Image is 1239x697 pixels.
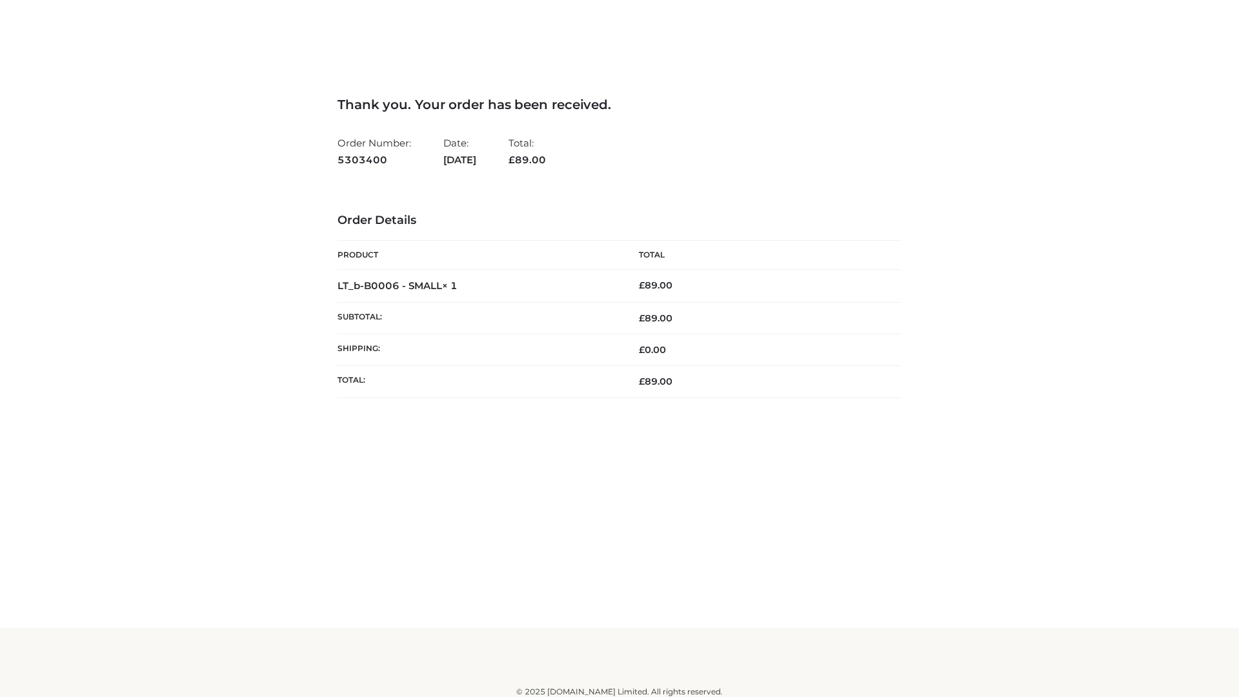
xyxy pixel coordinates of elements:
[509,154,515,166] span: £
[337,152,411,168] strong: 5303400
[639,344,666,356] bdi: 0.00
[443,132,476,171] li: Date:
[337,132,411,171] li: Order Number:
[337,214,902,228] h3: Order Details
[639,344,645,356] span: £
[619,241,902,270] th: Total
[337,334,619,366] th: Shipping:
[639,279,672,291] bdi: 89.00
[639,376,645,387] span: £
[639,312,672,324] span: 89.00
[639,376,672,387] span: 89.00
[639,312,645,324] span: £
[337,366,619,398] th: Total:
[337,302,619,334] th: Subtotal:
[337,97,902,112] h3: Thank you. Your order has been received.
[509,132,546,171] li: Total:
[443,152,476,168] strong: [DATE]
[509,154,546,166] span: 89.00
[337,241,619,270] th: Product
[639,279,645,291] span: £
[442,279,458,292] strong: × 1
[337,279,458,292] strong: LT_b-B0006 - SMALL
